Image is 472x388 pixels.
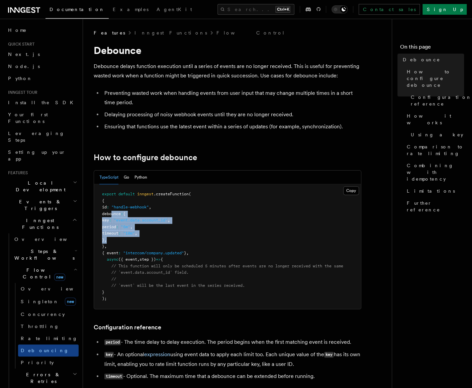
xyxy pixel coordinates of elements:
[118,192,135,196] span: default
[104,352,114,358] code: key
[275,6,290,13] kbd: Ctrl+K
[21,336,78,341] span: Rate limiting
[5,127,79,146] a: Leveraging Steps
[5,109,79,127] a: Your first Functions
[18,357,79,369] a: Priority
[217,4,294,15] button: Search...Ctrl+K
[18,344,79,357] a: Debouncing
[102,337,361,347] li: - The time delay to delay execution. The period begins when the first matching event is received.
[189,192,191,196] span: (
[50,7,105,12] span: Documentation
[5,180,73,193] span: Local Development
[5,198,73,212] span: Events & Triggers
[5,196,79,214] button: Events & Triggers
[118,257,137,262] span: ({ event
[94,153,197,162] a: How to configure debounce
[161,257,163,262] span: {
[407,113,464,126] span: How it works
[102,198,104,203] span: {
[102,350,361,369] li: - An optional using event data to apply each limit too. Each unique value of the has its own limi...
[407,188,455,194] span: Limitations
[5,146,79,165] a: Setting up your app
[102,110,361,119] li: Delaying processing of noisy webhook events until they are no longer received.
[102,290,104,295] span: }
[156,257,161,262] span: =>
[12,283,79,369] div: Flow Controlnew
[8,131,65,143] span: Leveraging Steps
[149,205,151,209] span: ,
[8,76,32,81] span: Python
[102,205,107,209] span: id
[12,245,79,264] button: Steps & Workflows
[343,186,359,195] button: Copy
[118,231,121,236] span: :
[102,238,104,242] span: }
[407,143,464,157] span: Comparison to rate limiting
[12,267,74,280] span: Flow Control
[5,96,79,109] a: Install the SDK
[134,29,207,36] a: Inngest Functions
[21,348,69,353] span: Debouncing
[5,214,79,233] button: Inngest Functions
[123,231,135,236] span: "10m"
[102,244,104,249] span: }
[12,233,79,245] a: Overview
[123,251,184,255] span: "intercom/company.updated"
[8,112,48,124] span: Your first Functions
[102,218,109,222] span: key
[408,91,464,110] a: Configuration reference
[104,374,123,379] code: timeout
[184,251,186,255] span: }
[359,4,420,15] a: Contact sales
[109,218,111,222] span: :
[102,224,116,229] span: period
[404,110,464,129] a: How it works
[404,141,464,159] a: Comparison to rate limiting
[5,72,79,84] a: Python
[5,177,79,196] button: Local Development
[5,48,79,60] a: Next.js
[94,323,161,332] a: Configuration reference
[114,218,168,222] span: "event.data.account_id"
[130,224,132,229] span: ,
[18,283,79,295] a: Overview
[54,273,65,281] span: new
[332,5,348,13] button: Toggle dark mode
[109,2,153,18] a: Examples
[102,211,121,216] span: debounce
[102,251,118,255] span: { event
[5,24,79,36] a: Home
[21,312,65,317] span: Concurrency
[411,94,472,107] span: Configuration reference
[404,185,464,197] a: Limitations
[45,2,109,19] a: Documentation
[157,7,192,12] span: AgentKit
[124,171,129,184] button: Go
[21,286,90,292] span: Overview
[8,64,40,69] span: Node.js
[5,217,72,231] span: Inngest Functions
[111,277,116,281] span: //
[154,192,189,196] span: .createFunction
[137,257,139,262] span: ,
[144,351,170,358] a: expression
[407,162,464,182] span: Combining with idempotency
[21,299,59,304] span: Singleton
[121,224,130,229] span: "5m"
[5,170,28,176] span: Features
[12,264,79,283] button: Flow Controlnew
[104,238,107,242] span: ,
[153,2,196,18] a: AgentKit
[408,129,464,141] a: Using a key
[324,352,334,358] code: key
[102,372,361,381] li: - Optional. The maximum time that a debounce can be extended before running.
[116,224,118,229] span: :
[99,171,118,184] button: TypeScript
[94,62,361,80] p: Debounce delays function execution until a series of events are no longer received. This is usefu...
[5,90,37,95] span: Inngest tour
[102,296,107,301] span: );
[111,283,245,288] span: // `event` will be the last event in the series received.
[107,257,118,262] span: async
[216,29,285,36] a: Flow Control
[118,251,121,255] span: :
